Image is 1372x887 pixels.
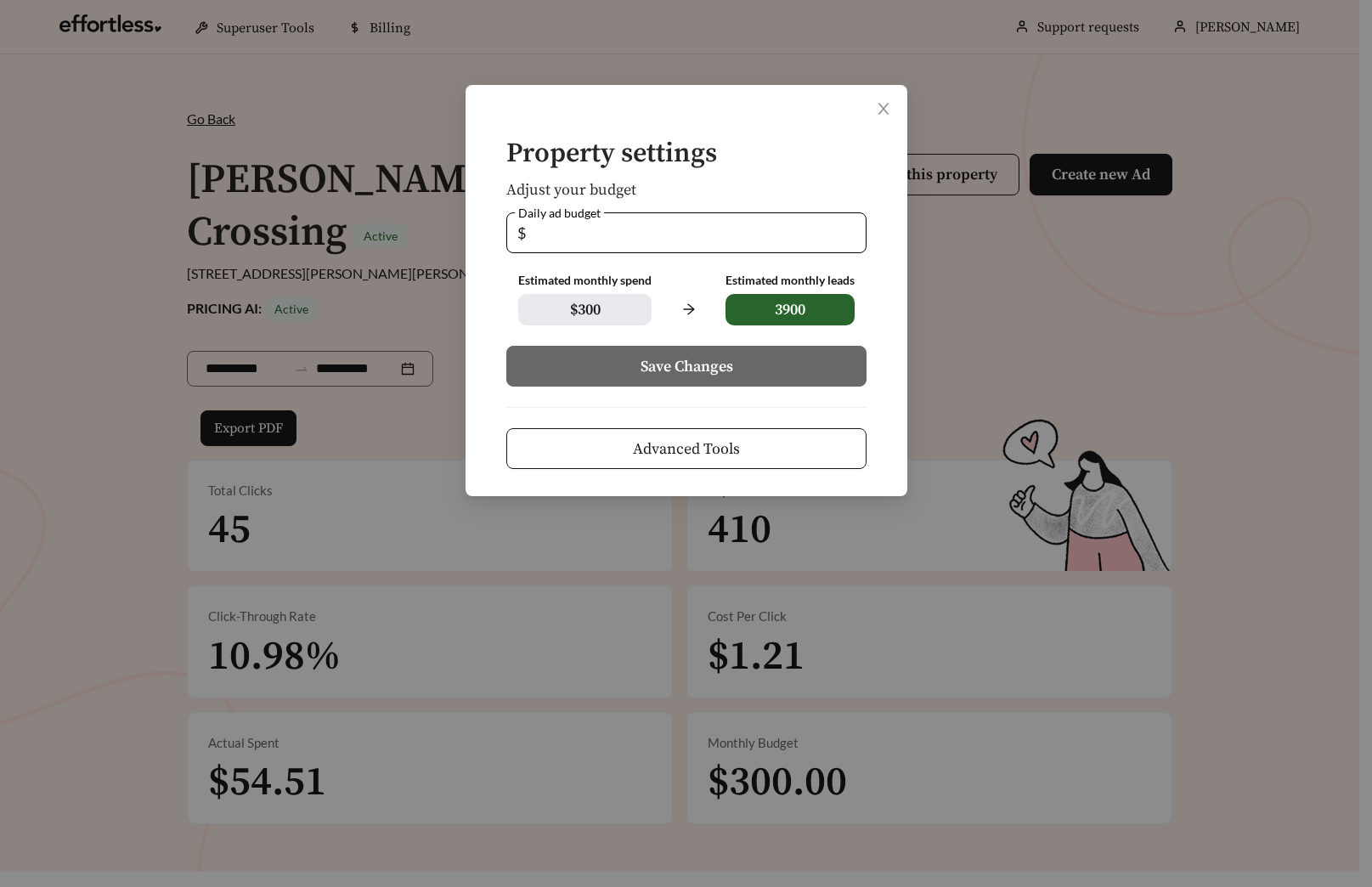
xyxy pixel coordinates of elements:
[517,213,526,252] span: $
[506,346,867,387] button: Save Changes
[876,101,891,116] span: close
[506,440,867,456] a: Advanced Tools
[518,274,652,288] div: Estimated monthly spend
[725,274,854,288] div: Estimated monthly leads
[506,428,867,469] button: Advanced Tools
[506,182,867,199] h5: Adjust your budget
[672,293,704,325] span: arrow-right
[506,139,867,169] h4: Property settings
[633,438,740,460] span: Advanced Tools
[518,294,652,325] span: $ 300
[860,85,907,133] button: Close
[725,294,854,325] span: 3900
